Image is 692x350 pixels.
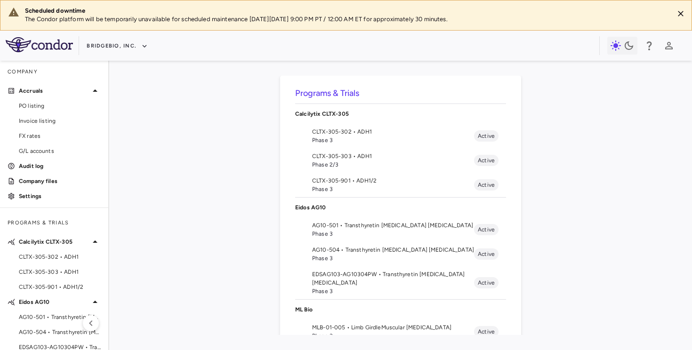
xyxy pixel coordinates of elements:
[19,192,101,200] p: Settings
[19,313,101,321] span: AG10-501 • Transthyretin [MEDICAL_DATA] [MEDICAL_DATA]
[19,87,89,95] p: Accruals
[312,127,474,136] span: CLTX-305-302 • ADH1
[19,162,101,170] p: Audit log
[295,266,506,299] li: EDSAG103-AG10304PW • Transthyretin [MEDICAL_DATA] [MEDICAL_DATA]Phase 3Active
[674,7,688,21] button: Close
[295,300,506,319] div: ML Bio
[295,305,506,314] p: ML Bio
[19,268,101,276] span: CLTX-305-303 • ADH1
[474,250,499,258] span: Active
[474,156,499,165] span: Active
[295,110,506,118] p: Calcilytix CLTX-305
[19,102,101,110] span: PO listing
[312,246,474,254] span: AG10-504 • Transthyretin [MEDICAL_DATA] [MEDICAL_DATA]
[19,117,101,125] span: Invoice listing
[474,181,499,189] span: Active
[19,147,101,155] span: G/L accounts
[19,298,89,306] p: Eidos AG10
[312,270,474,287] span: EDSAG103-AG10304PW • Transthyretin [MEDICAL_DATA] [MEDICAL_DATA]
[87,39,148,54] button: BridgeBio, Inc.
[25,15,666,24] p: The Condor platform will be temporarily unavailable for scheduled maintenance [DATE][DATE] 9:00 P...
[6,37,73,52] img: logo-full-SnFGN8VE.png
[474,278,499,287] span: Active
[312,323,474,332] span: MLB-01-005 • Limb GirdleMuscular [MEDICAL_DATA]
[295,217,506,242] li: AG10-501 • Transthyretin [MEDICAL_DATA] [MEDICAL_DATA]Phase 3Active
[19,283,101,291] span: CLTX-305-901 • ADH1/2
[19,238,89,246] p: Calcilytix CLTX-305
[312,136,474,144] span: Phase 3
[19,328,101,336] span: AG10-504 • Transthyretin [MEDICAL_DATA] [MEDICAL_DATA]
[19,132,101,140] span: FX rates
[295,87,506,100] h6: Programs & Trials
[19,253,101,261] span: CLTX-305-302 • ADH1
[312,152,474,160] span: CLTX-305-303 • ADH1
[295,242,506,266] li: AG10-504 • Transthyretin [MEDICAL_DATA] [MEDICAL_DATA]Phase 3Active
[25,7,666,15] div: Scheduled downtime
[312,332,474,340] span: Phase 3
[19,177,101,185] p: Company files
[474,225,499,234] span: Active
[295,319,506,344] li: MLB-01-005 • Limb GirdleMuscular [MEDICAL_DATA]Phase 3Active
[312,230,474,238] span: Phase 3
[312,254,474,262] span: Phase 3
[474,327,499,336] span: Active
[312,160,474,169] span: Phase 2/3
[312,221,474,230] span: AG10-501 • Transthyretin [MEDICAL_DATA] [MEDICAL_DATA]
[295,198,506,217] div: Eidos AG10
[312,185,474,193] span: Phase 3
[295,148,506,173] li: CLTX-305-303 • ADH1Phase 2/3Active
[295,124,506,148] li: CLTX-305-302 • ADH1Phase 3Active
[474,132,499,140] span: Active
[312,287,474,295] span: Phase 3
[295,203,506,212] p: Eidos AG10
[312,176,474,185] span: CLTX-305-901 • ADH1/2
[295,104,506,124] div: Calcilytix CLTX-305
[295,173,506,197] li: CLTX-305-901 • ADH1/2Phase 3Active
